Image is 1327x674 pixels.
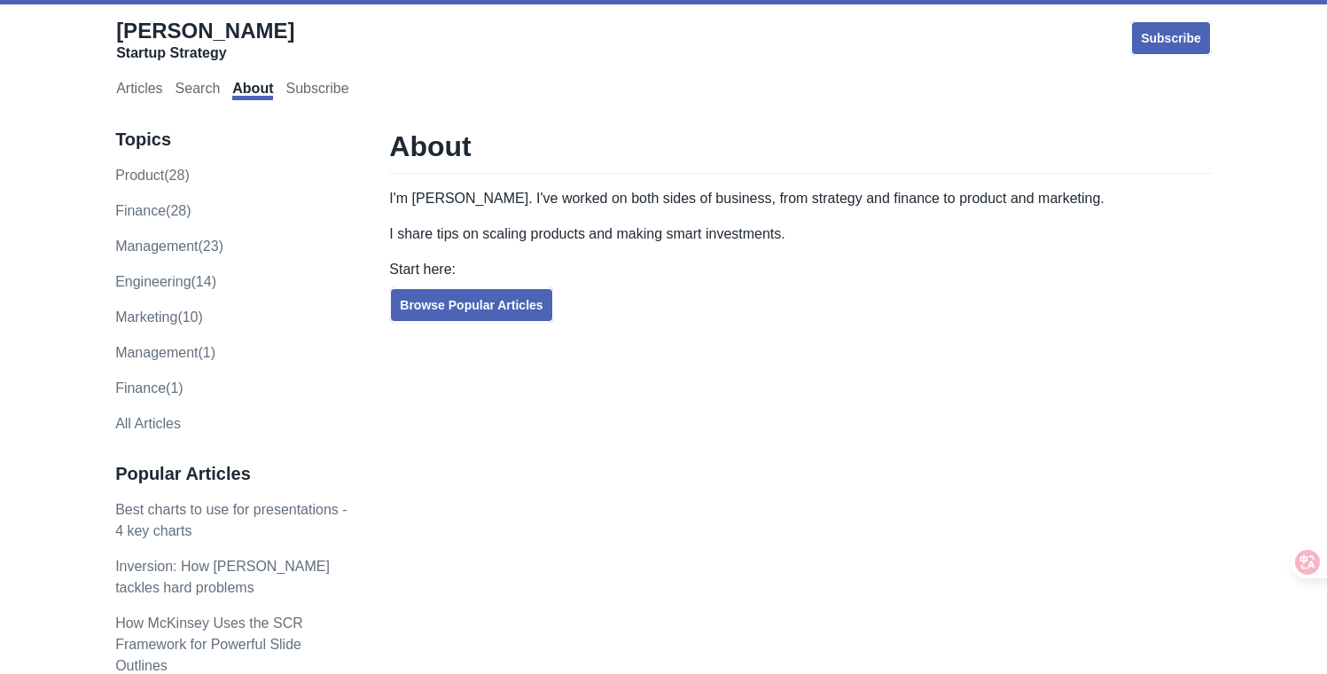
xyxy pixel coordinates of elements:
[389,259,1212,280] p: Start here:
[389,223,1212,245] p: I share tips on scaling products and making smart investments.
[115,380,183,396] a: Finance(1)
[115,345,215,360] a: Management(1)
[115,274,216,289] a: engineering(14)
[116,44,294,62] div: Startup Strategy
[115,463,352,485] h3: Popular Articles
[116,19,294,43] span: [PERSON_NAME]
[115,203,191,218] a: finance(28)
[115,310,203,325] a: marketing(10)
[232,81,273,100] a: About
[115,129,352,151] h3: Topics
[115,239,223,254] a: management(23)
[389,129,1212,174] h1: About
[389,287,553,323] a: Browse Popular Articles
[115,168,190,183] a: product(28)
[116,18,294,62] a: [PERSON_NAME]Startup Strategy
[115,559,330,595] a: Inversion: How [PERSON_NAME] tackles hard problems
[115,615,303,673] a: How McKinsey Uses the SCR Framework for Powerful Slide Outlines
[176,81,221,100] a: Search
[115,416,181,431] a: All Articles
[285,81,348,100] a: Subscribe
[1130,20,1212,56] a: Subscribe
[116,81,162,100] a: Articles
[115,502,347,538] a: Best charts to use for presentations - 4 key charts
[389,188,1212,209] p: I'm [PERSON_NAME]. I've worked on both sides of business, from strategy and finance to product an...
